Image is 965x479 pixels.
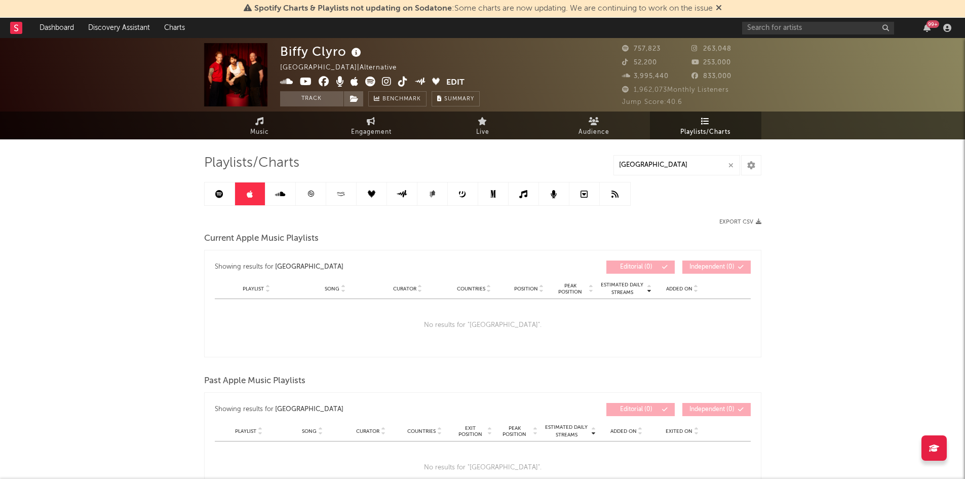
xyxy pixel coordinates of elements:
span: 833,000 [691,73,731,80]
span: Added On [610,428,637,434]
button: Summary [432,91,480,106]
div: [GEOGRAPHIC_DATA] [275,403,343,416]
span: 3,995,440 [622,73,669,80]
a: Music [204,112,316,139]
div: Biffy Clyro [280,43,364,60]
span: Playlists/Charts [680,126,730,138]
span: Current Apple Music Playlists [204,233,319,245]
span: Playlist [235,428,256,434]
span: Estimated Daily Streams [543,424,590,439]
a: Playlists/Charts [650,112,761,139]
span: Exited On [666,428,692,434]
span: Summary [444,96,474,102]
span: Engagement [351,126,392,138]
span: Peak Position [497,425,532,437]
div: 99 + [927,20,939,28]
div: [GEOGRAPHIC_DATA] | Alternative [280,62,408,74]
span: : Some charts are now updating. We are continuing to work on the issue [254,5,713,13]
span: Exit Position [454,425,486,437]
span: Spotify Charts & Playlists not updating on Sodatone [254,5,452,13]
button: Export CSV [719,219,761,225]
span: Benchmark [382,93,421,105]
a: Dashboard [32,18,81,38]
button: Editorial(0) [606,261,675,274]
span: Curator [393,286,416,292]
span: Dismiss [716,5,722,13]
a: Live [427,112,538,139]
button: Track [280,91,343,106]
input: Search for artists [742,22,894,34]
span: Playlists/Charts [204,157,299,169]
span: Live [476,126,489,138]
span: Curator [356,428,379,434]
span: 263,048 [691,46,731,52]
span: Independent ( 0 ) [689,407,736,413]
span: Playlist [243,286,264,292]
span: Position [514,286,538,292]
span: Song [325,286,339,292]
div: No results for " [GEOGRAPHIC_DATA] ". [215,299,751,352]
span: Estimated Daily Streams [599,281,646,297]
span: 757,823 [622,46,661,52]
span: Jump Score: 40.6 [622,99,682,105]
span: Editorial ( 0 ) [613,264,660,270]
span: Song [302,428,317,434]
div: Showing results for [215,403,483,416]
span: Music [250,126,269,138]
span: Audience [578,126,609,138]
div: Showing results for [215,261,483,274]
a: Discovery Assistant [81,18,157,38]
span: Past Apple Music Playlists [204,375,305,387]
button: Editorial(0) [606,403,675,416]
a: Charts [157,18,192,38]
span: Independent ( 0 ) [689,264,736,270]
a: Engagement [316,112,427,139]
span: 52,200 [622,59,657,66]
span: Peak Position [553,283,588,295]
button: 99+ [923,24,931,32]
span: 253,000 [691,59,731,66]
div: [GEOGRAPHIC_DATA] [275,261,343,273]
button: Edit [446,77,465,89]
a: Benchmark [368,91,427,106]
span: 1,962,073 Monthly Listeners [622,87,729,93]
input: Search Playlists/Charts [613,155,740,175]
button: Independent(0) [682,261,751,274]
span: Countries [457,286,485,292]
span: Countries [407,428,436,434]
span: Editorial ( 0 ) [613,407,660,413]
span: Added On [666,286,692,292]
button: Independent(0) [682,403,751,416]
a: Audience [538,112,650,139]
